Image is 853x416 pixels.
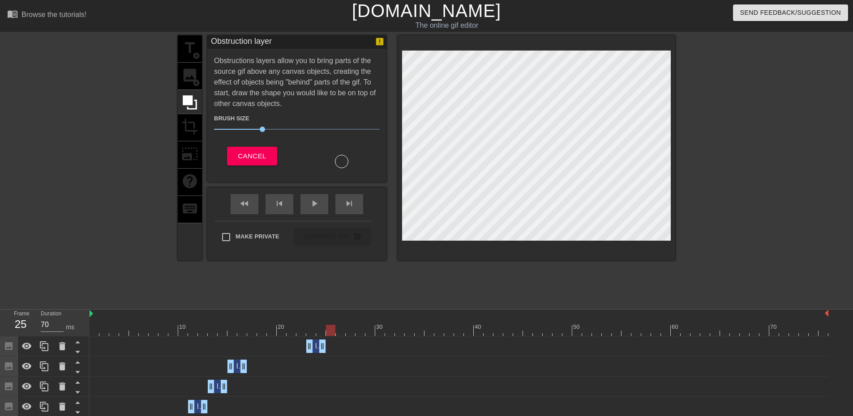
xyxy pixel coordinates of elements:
span: Send Feedback/Suggestion [740,7,841,18]
span: drag_handle [226,362,235,371]
div: 10 [179,323,187,331]
span: drag_handle [318,342,327,351]
span: skip_previous [274,198,285,209]
div: 50 [573,323,581,331]
div: 40 [475,323,483,331]
div: 25 [14,316,27,332]
span: skip_next [344,198,355,209]
span: drag_handle [219,382,228,391]
div: ms [66,323,74,332]
div: Obstructions layers allow you to bring parts of the source gif above any canvas objects, creating... [214,55,380,168]
span: fast_rewind [239,198,250,209]
button: Cancel [227,147,277,166]
div: Obstruction layer [211,35,272,49]
div: The online gif editor [289,20,605,31]
img: bound-end.png [825,310,828,317]
button: Send Feedback/Suggestion [733,4,848,21]
span: menu_book [7,8,18,19]
div: 70 [770,323,778,331]
span: drag_handle [239,362,248,371]
div: 60 [672,323,680,331]
a: [DOMAIN_NAME] [352,1,501,21]
div: Browse the tutorials! [21,11,86,18]
span: drag_handle [305,342,314,351]
span: play_arrow [309,198,320,209]
span: drag_handle [206,382,215,391]
div: 20 [278,323,286,331]
span: Make Private [236,232,279,241]
label: Duration [41,311,61,317]
span: drag_handle [187,402,196,411]
span: Cancel [238,150,266,162]
div: Frame [7,310,34,335]
span: drag_handle [200,402,209,411]
a: Browse the tutorials! [7,8,86,22]
label: Brush Size [214,114,249,123]
div: 30 [376,323,384,331]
